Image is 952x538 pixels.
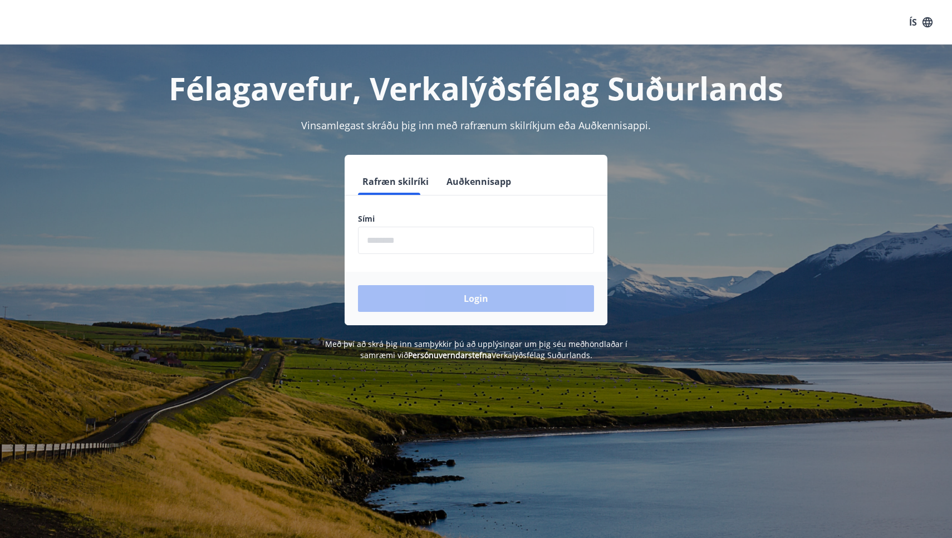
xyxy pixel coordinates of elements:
[903,12,939,32] button: ÍS
[442,168,516,195] button: Auðkennisapp
[301,119,651,132] span: Vinsamlegast skráðu þig inn með rafrænum skilríkjum eða Auðkennisappi.
[408,350,492,360] a: Persónuverndarstefna
[89,67,863,109] h1: Félagavefur, Verkalýðsfélag Suðurlands
[325,339,627,360] span: Með því að skrá þig inn samþykkir þú að upplýsingar um þig séu meðhöndlaðar í samræmi við Verkalý...
[358,213,594,224] label: Sími
[358,168,433,195] button: Rafræn skilríki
